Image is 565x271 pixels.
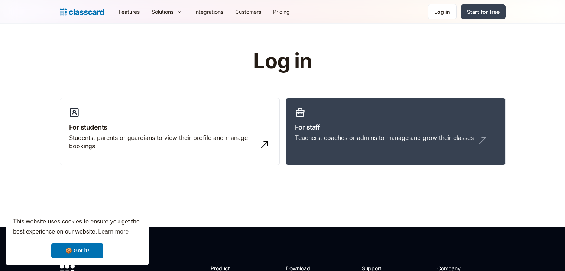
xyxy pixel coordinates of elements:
a: learn more about cookies [97,226,130,237]
div: Solutions [152,8,173,16]
a: Features [113,3,146,20]
a: Integrations [188,3,229,20]
div: Teachers, coaches or admins to manage and grow their classes [295,134,474,142]
div: Start for free [467,8,500,16]
a: Log in [428,4,457,19]
h1: Log in [165,50,400,73]
a: Pricing [267,3,296,20]
div: Solutions [146,3,188,20]
a: Customers [229,3,267,20]
div: cookieconsent [6,210,149,265]
a: Start for free [461,4,506,19]
a: home [60,7,104,17]
a: For staffTeachers, coaches or admins to manage and grow their classes [286,98,506,166]
a: For studentsStudents, parents or guardians to view their profile and manage bookings [60,98,280,166]
span: This website uses cookies to ensure you get the best experience on our website. [13,217,142,237]
div: Students, parents or guardians to view their profile and manage bookings [69,134,256,150]
h3: For staff [295,122,496,132]
h3: For students [69,122,270,132]
a: dismiss cookie message [51,243,103,258]
div: Log in [434,8,450,16]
